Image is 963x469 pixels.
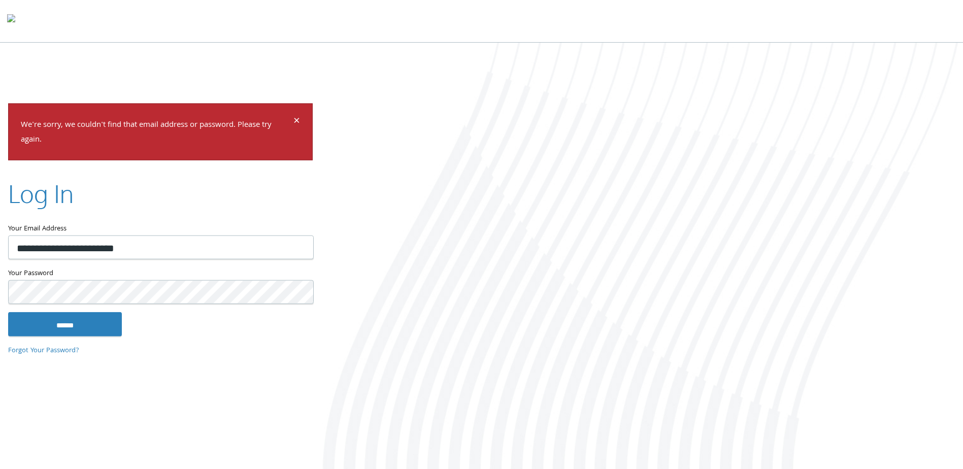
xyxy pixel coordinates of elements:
[21,118,292,148] p: We're sorry, we couldn't find that email address or password. Please try again.
[8,267,313,280] label: Your Password
[7,11,15,31] img: todyl-logo-dark.svg
[8,176,74,210] h2: Log In
[293,116,300,128] button: Dismiss alert
[8,345,79,356] a: Forgot Your Password?
[293,112,300,132] span: ×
